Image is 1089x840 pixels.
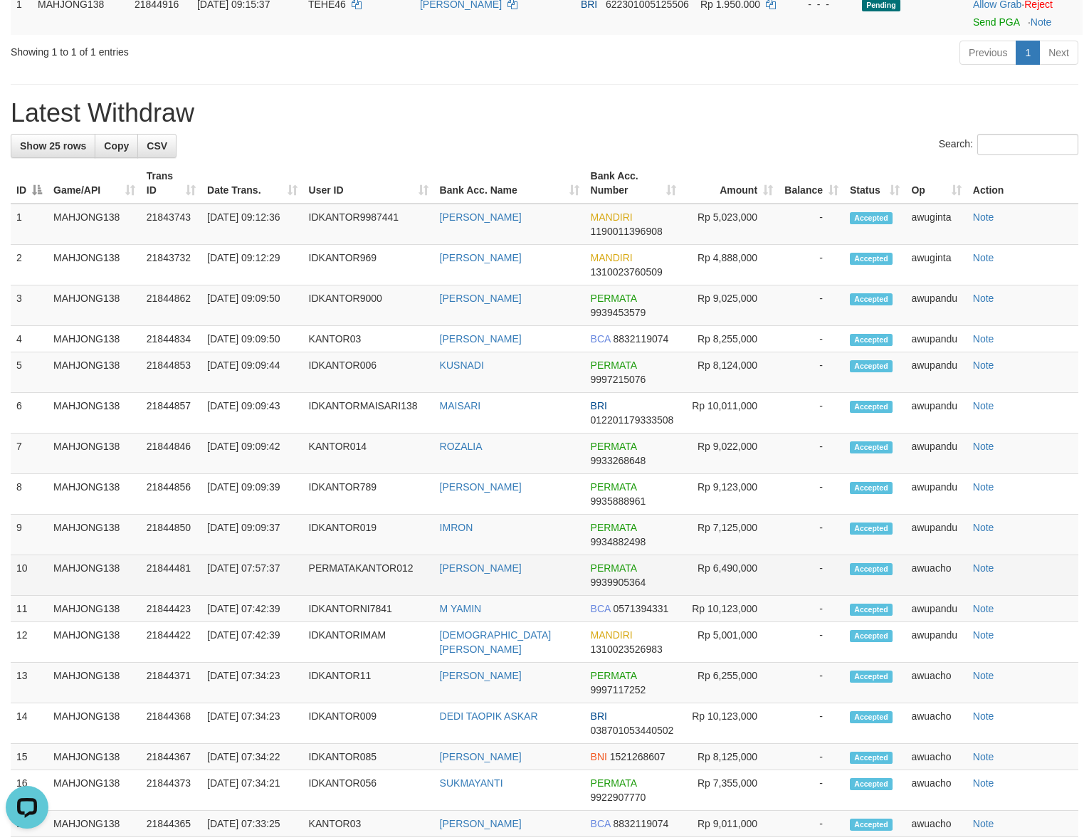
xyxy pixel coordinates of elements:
[905,555,967,596] td: awuacho
[440,751,522,762] a: [PERSON_NAME]
[591,307,646,318] span: Copy 9939453579 to clipboard
[201,474,302,515] td: [DATE] 09:09:39
[303,744,434,770] td: IDKANTOR085
[905,596,967,622] td: awupandu
[850,334,893,346] span: Accepted
[141,245,201,285] td: 21843732
[973,252,994,263] a: Note
[591,751,607,762] span: BNI
[48,622,141,663] td: MAHJONG138
[613,818,668,829] span: Copy 8832119074 to clipboard
[977,134,1078,155] input: Search:
[303,434,434,474] td: KANTOR014
[141,811,201,837] td: 21844365
[141,555,201,596] td: 21844481
[440,629,552,655] a: [DEMOGRAPHIC_DATA][PERSON_NAME]
[303,515,434,555] td: IDKANTOR019
[201,163,302,204] th: Date Trans.: activate to sort column ascending
[201,204,302,245] td: [DATE] 09:12:36
[682,474,779,515] td: Rp 9,123,000
[850,212,893,224] span: Accepted
[591,266,663,278] span: Copy 1310023760509 to clipboard
[48,515,141,555] td: MAHJONG138
[779,703,844,744] td: -
[440,400,481,411] a: MAISARI
[591,710,607,722] span: BRI
[850,819,893,831] span: Accepted
[201,326,302,352] td: [DATE] 09:09:50
[682,326,779,352] td: Rp 8,255,000
[779,555,844,596] td: -
[303,663,434,703] td: IDKANTOR11
[303,285,434,326] td: IDKANTOR9000
[591,481,637,493] span: PERMATA
[303,622,434,663] td: IDKANTORIMAM
[48,285,141,326] td: MAHJONG138
[141,622,201,663] td: 21844422
[844,163,905,204] th: Status: activate to sort column ascending
[11,245,48,285] td: 2
[440,818,522,829] a: [PERSON_NAME]
[973,16,1019,28] a: Send PGA
[303,596,434,622] td: IDKANTORNI7841
[201,515,302,555] td: [DATE] 09:09:37
[973,441,994,452] a: Note
[11,285,48,326] td: 3
[610,751,665,762] span: Copy 1521268607 to clipboard
[440,359,484,371] a: KUSNADI
[11,39,443,59] div: Showing 1 to 1 of 1 entries
[850,630,893,642] span: Accepted
[682,744,779,770] td: Rp 8,125,000
[591,684,646,695] span: Copy 9997117252 to clipboard
[591,522,637,533] span: PERMATA
[973,481,994,493] a: Note
[682,596,779,622] td: Rp 10,123,000
[591,603,611,614] span: BCA
[905,163,967,204] th: Op: activate to sort column ascending
[850,604,893,616] span: Accepted
[905,285,967,326] td: awupandu
[682,555,779,596] td: Rp 6,490,000
[141,163,201,204] th: Trans ID: activate to sort column ascending
[141,770,201,811] td: 21844373
[440,670,522,681] a: [PERSON_NAME]
[440,252,522,263] a: [PERSON_NAME]
[591,725,674,736] span: Copy 038701053440502 to clipboard
[779,770,844,811] td: -
[973,211,994,223] a: Note
[303,555,434,596] td: PERMATAKANTOR012
[201,703,302,744] td: [DATE] 07:34:23
[201,434,302,474] td: [DATE] 09:09:42
[905,204,967,245] td: awuginta
[905,245,967,285] td: awuginta
[141,285,201,326] td: 21844862
[973,333,994,345] a: Note
[48,434,141,474] td: MAHJONG138
[905,434,967,474] td: awupandu
[201,811,302,837] td: [DATE] 07:33:25
[973,522,994,533] a: Note
[585,163,683,204] th: Bank Acc. Number: activate to sort column ascending
[48,555,141,596] td: MAHJONG138
[613,603,668,614] span: Copy 0571394331 to clipboard
[48,811,141,837] td: MAHJONG138
[973,777,994,789] a: Note
[303,703,434,744] td: IDKANTOR009
[11,204,48,245] td: 1
[141,515,201,555] td: 21844850
[973,293,994,304] a: Note
[11,326,48,352] td: 4
[434,163,585,204] th: Bank Acc. Name: activate to sort column ascending
[591,562,637,574] span: PERMATA
[591,441,637,452] span: PERMATA
[973,603,994,614] a: Note
[591,226,663,237] span: Copy 1190011396908 to clipboard
[779,163,844,204] th: Balance: activate to sort column ascending
[6,6,48,48] button: Open LiveChat chat widget
[682,352,779,393] td: Rp 8,124,000
[591,792,646,803] span: Copy 9922907770 to clipboard
[591,400,607,411] span: BRI
[11,703,48,744] td: 14
[440,333,522,345] a: [PERSON_NAME]
[48,474,141,515] td: MAHJONG138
